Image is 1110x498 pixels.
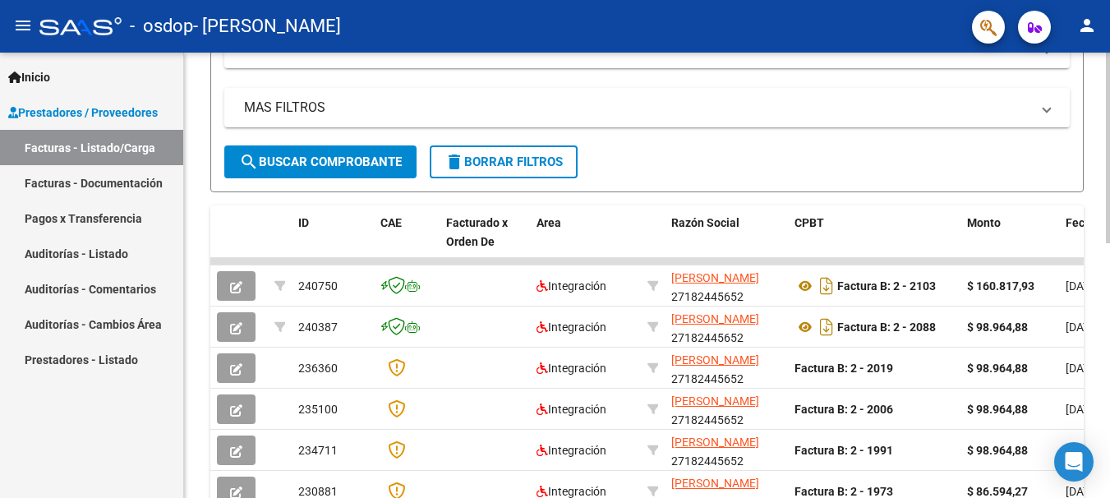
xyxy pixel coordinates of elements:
div: 27182445652 [671,310,781,344]
div: 27182445652 [671,351,781,385]
span: [DATE] [1066,362,1099,375]
span: [PERSON_NAME] [671,394,759,408]
span: Integración [537,444,606,457]
mat-icon: person [1077,16,1097,35]
strong: Factura B: 2 - 2006 [795,403,893,416]
strong: $ 86.594,27 [967,485,1028,498]
div: 27182445652 [671,269,781,303]
datatable-header-cell: CAE [374,205,440,278]
span: Buscar Comprobante [239,154,402,169]
span: Monto [967,216,1001,229]
span: [DATE] [1066,485,1099,498]
span: 240387 [298,320,338,334]
button: Buscar Comprobante [224,145,417,178]
span: Integración [537,403,606,416]
span: Integración [537,362,606,375]
span: Razón Social [671,216,739,229]
i: Descargar documento [816,273,837,299]
span: 235100 [298,403,338,416]
span: [PERSON_NAME] [671,477,759,490]
span: CAE [380,216,402,229]
strong: Factura B: 2 - 1973 [795,485,893,498]
span: Integración [537,279,606,293]
mat-icon: delete [444,152,464,172]
strong: Factura B: 2 - 2088 [837,320,936,334]
mat-icon: menu [13,16,33,35]
span: - [PERSON_NAME] [193,8,341,44]
mat-panel-title: MAS FILTROS [244,99,1030,117]
span: 230881 [298,485,338,498]
strong: $ 98.964,88 [967,403,1028,416]
span: [PERSON_NAME] [671,436,759,449]
mat-expansion-panel-header: MAS FILTROS [224,88,1070,127]
strong: $ 160.817,93 [967,279,1034,293]
datatable-header-cell: Razón Social [665,205,788,278]
datatable-header-cell: ID [292,205,374,278]
datatable-header-cell: Area [530,205,641,278]
datatable-header-cell: CPBT [788,205,960,278]
span: Borrar Filtros [444,154,563,169]
strong: $ 98.964,88 [967,444,1028,457]
datatable-header-cell: Facturado x Orden De [440,205,530,278]
span: CPBT [795,216,824,229]
strong: $ 98.964,88 [967,320,1028,334]
div: 27182445652 [671,392,781,427]
span: [DATE] [1066,320,1099,334]
span: 240750 [298,279,338,293]
i: Descargar documento [816,314,837,340]
span: Prestadores / Proveedores [8,104,158,122]
strong: $ 98.964,88 [967,362,1028,375]
span: 236360 [298,362,338,375]
span: ID [298,216,309,229]
span: Inicio [8,68,50,86]
span: [DATE] [1066,403,1099,416]
datatable-header-cell: Monto [960,205,1059,278]
span: [PERSON_NAME] [671,271,759,284]
div: Open Intercom Messenger [1054,442,1094,482]
span: [PERSON_NAME] [671,353,759,367]
span: Facturado x Orden De [446,216,508,248]
span: 234711 [298,444,338,457]
span: Integración [537,320,606,334]
strong: Factura B: 2 - 2103 [837,279,936,293]
span: [PERSON_NAME] [671,312,759,325]
span: Area [537,216,561,229]
button: Borrar Filtros [430,145,578,178]
span: Integración [537,485,606,498]
span: - osdop [130,8,193,44]
strong: Factura B: 2 - 1991 [795,444,893,457]
strong: Factura B: 2 - 2019 [795,362,893,375]
div: 27182445652 [671,433,781,468]
span: [DATE] [1066,279,1099,293]
mat-icon: search [239,152,259,172]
